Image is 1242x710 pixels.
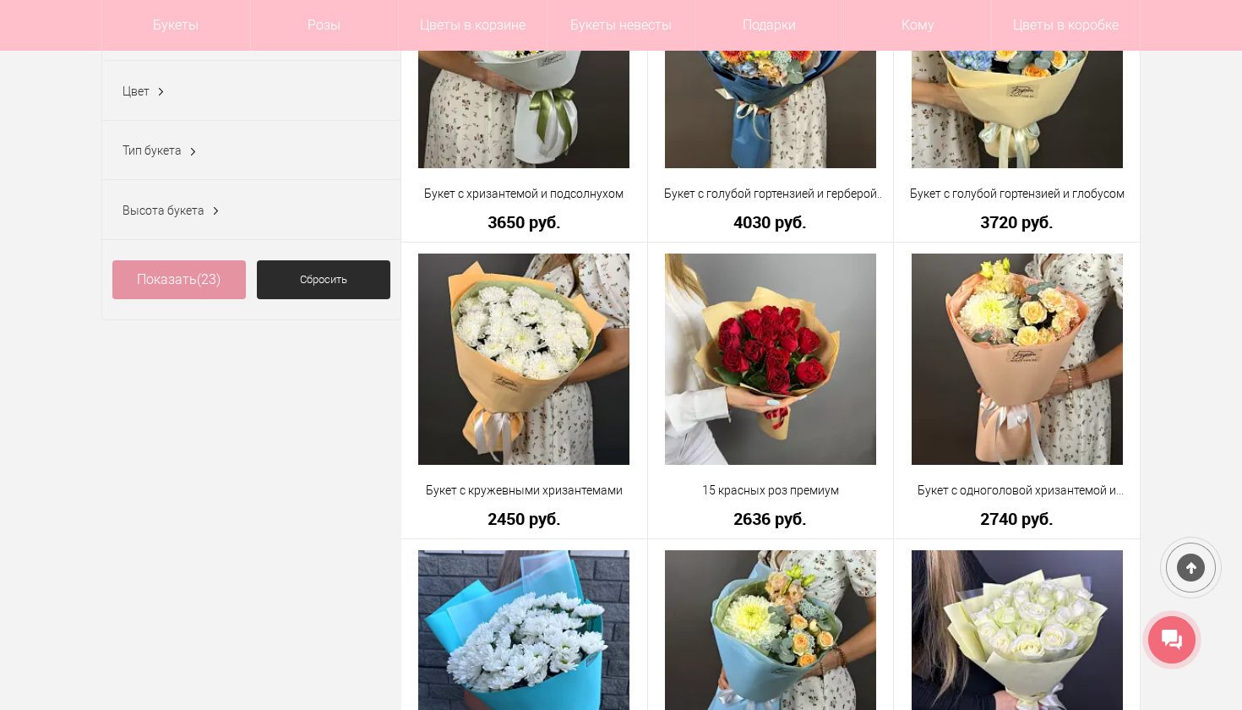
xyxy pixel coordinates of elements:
[412,482,636,500] a: Букет с кружевными хризантемами
[905,185,1129,203] a: Букет с голубой гортензией и глобусом
[123,144,182,157] span: Тип букета
[912,254,1123,465] img: Букет с одноголовой хризантемой и эустомой
[412,213,636,231] a: 3650 руб.
[905,482,1129,500] a: Букет с одноголовой хризантемой и эустомой
[659,185,883,203] a: Букет с голубой гортензией и герберой мини
[412,510,636,527] a: 2450 руб.
[905,213,1129,231] a: 3720 руб.
[123,204,204,217] span: Высота букета
[112,260,246,299] a: Показать(23)
[659,510,883,527] a: 2636 руб.
[123,85,150,98] span: Цвет
[905,510,1129,527] a: 2740 руб.
[412,185,636,203] a: Букет с хризантемой и подсолнухом
[665,254,876,465] img: 15 красных роз премиум
[659,482,883,500] a: 15 красных роз премиум
[659,213,883,231] a: 4030 руб.
[418,254,629,465] img: Букет с кружевными хризантемами
[257,260,390,299] a: Сбросить
[197,271,221,287] span: (23)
